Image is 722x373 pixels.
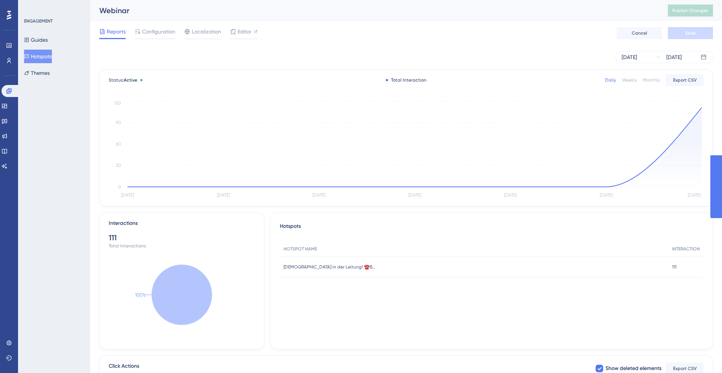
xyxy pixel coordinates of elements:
[605,364,661,373] span: Show deleted elements
[121,193,134,198] tspan: [DATE]
[99,5,649,16] div: Webinar
[605,77,616,83] div: Daily
[24,33,48,47] button: Guides
[217,193,230,198] tspan: [DATE]
[312,193,325,198] tspan: [DATE]
[668,27,713,39] button: Save
[672,264,676,270] span: 111
[690,343,713,366] iframe: UserGuiding AI Assistant Launcher
[504,193,517,198] tspan: [DATE]
[116,141,121,147] tspan: 60
[109,232,255,243] div: 111
[622,77,637,83] div: Weekly
[238,27,252,36] span: Editor
[24,18,53,24] div: ENGAGEMENT
[617,27,662,39] button: Cancel
[124,77,137,83] span: Active
[666,74,704,86] button: Export CSV
[632,30,647,36] span: Cancel
[107,27,126,36] span: Reports
[668,5,713,17] button: Publish Changes
[672,8,708,14] span: Publish Changes
[408,193,421,198] tspan: [DATE]
[685,30,696,36] span: Save
[116,163,121,168] tspan: 30
[672,246,700,252] span: INTERACTION
[114,100,121,106] tspan: 120
[622,53,637,62] div: [DATE]
[284,246,317,252] span: HOTSPOT NAME
[142,27,175,36] span: Configuration
[688,193,701,198] tspan: [DATE]
[24,66,50,80] button: Themes
[116,120,121,125] tspan: 90
[118,184,121,190] tspan: 0
[192,27,221,36] span: Localization
[386,77,426,83] div: Total Interaction
[673,365,697,371] span: Export CSV
[280,222,301,235] span: Hotspots
[666,53,682,62] div: [DATE]
[109,77,137,83] span: Status:
[643,77,660,83] div: Monthly
[109,219,138,228] div: Interactions
[135,292,146,298] text: 100%
[600,193,613,198] tspan: [DATE]
[284,264,378,270] span: [DEMOGRAPHIC_DATA] in der Leitung! ☎️Bald kann dein KI-Assistent nicht nur chatten, sondern auch ...
[24,50,52,63] button: Hotspots
[673,77,697,83] span: Export CSV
